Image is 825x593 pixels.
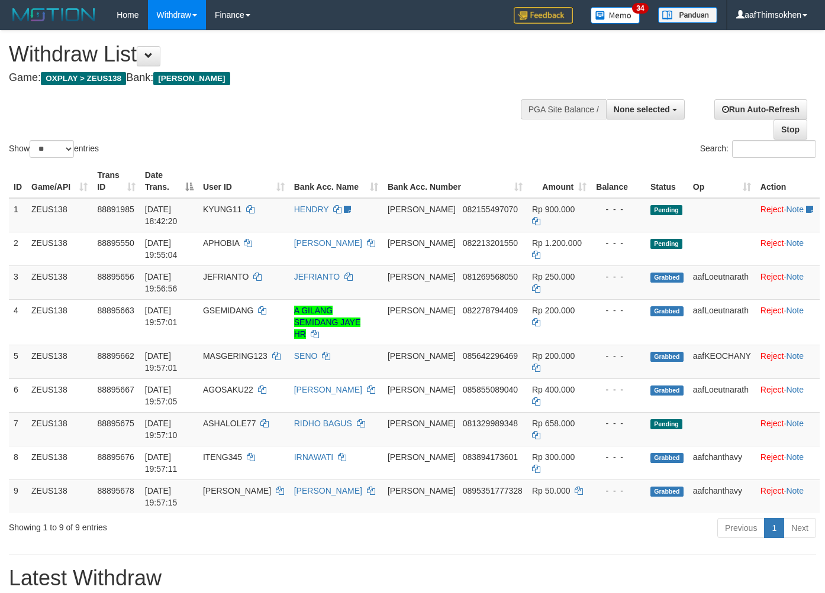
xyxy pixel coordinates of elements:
[145,351,178,372] span: [DATE] 19:57:01
[27,378,92,412] td: ZEUS138
[388,306,456,315] span: [PERSON_NAME]
[97,205,134,214] span: 88891985
[97,351,134,361] span: 88895662
[140,164,198,198] th: Date Trans.: activate to sort column descending
[760,205,784,214] a: Reject
[27,232,92,265] td: ZEUS138
[9,43,538,66] h1: Withdraw List
[463,238,518,248] span: Copy 082213201550 to clipboard
[688,479,756,513] td: aafchanthavy
[145,452,178,474] span: [DATE] 19:57:11
[632,3,648,14] span: 34
[388,351,456,361] span: [PERSON_NAME]
[9,517,335,533] div: Showing 1 to 9 of 9 entries
[9,412,27,446] td: 7
[294,452,333,462] a: IRNAWATI
[756,479,820,513] td: ·
[41,72,126,85] span: OXPLAY > ZEUS138
[786,306,804,315] a: Note
[294,306,361,339] a: A GILANG SEMIDANG JAYE HR
[27,479,92,513] td: ZEUS138
[650,487,684,497] span: Grabbed
[9,6,99,24] img: MOTION_logo.png
[650,205,682,215] span: Pending
[756,412,820,446] td: ·
[145,272,178,293] span: [DATE] 19:56:56
[145,306,178,327] span: [DATE] 19:57:01
[9,164,27,198] th: ID
[9,198,27,232] td: 1
[203,238,239,248] span: APHOBIA
[9,566,816,590] h1: Latest Withdraw
[527,164,591,198] th: Amount: activate to sort column ascending
[463,306,518,315] span: Copy 082278794409 to clipboard
[203,419,256,428] span: ASHALOLE77
[9,232,27,265] td: 2
[294,385,362,394] a: [PERSON_NAME]
[786,486,804,495] a: Note
[97,238,134,248] span: 88895550
[532,205,575,214] span: Rp 900.000
[294,419,352,428] a: RIDHO BAGUS
[596,417,641,429] div: - - -
[688,345,756,378] td: aafKEOCHANY
[203,272,249,281] span: JEFRIANTO
[688,378,756,412] td: aafLoeutnarath
[294,486,362,495] a: [PERSON_NAME]
[591,164,646,198] th: Balance
[596,485,641,497] div: - - -
[700,140,816,158] label: Search:
[756,299,820,345] td: ·
[591,7,640,24] img: Button%20Memo.svg
[532,452,575,462] span: Rp 300.000
[532,385,575,394] span: Rp 400.000
[30,140,74,158] select: Showentries
[786,238,804,248] a: Note
[27,299,92,345] td: ZEUS138
[596,237,641,249] div: - - -
[532,486,571,495] span: Rp 50.000
[756,345,820,378] td: ·
[294,238,362,248] a: [PERSON_NAME]
[27,198,92,232] td: ZEUS138
[650,273,684,283] span: Grabbed
[774,119,807,140] a: Stop
[203,306,254,315] span: GSEMIDANG
[756,378,820,412] td: ·
[203,486,271,495] span: [PERSON_NAME]
[9,378,27,412] td: 6
[786,452,804,462] a: Note
[596,384,641,396] div: - - -
[688,265,756,299] td: aafLoeutnarath
[717,518,765,538] a: Previous
[27,446,92,479] td: ZEUS138
[532,306,575,315] span: Rp 200.000
[756,232,820,265] td: ·
[388,385,456,394] span: [PERSON_NAME]
[388,486,456,495] span: [PERSON_NAME]
[388,419,456,428] span: [PERSON_NAME]
[203,205,241,214] span: KYUNG11
[688,299,756,345] td: aafLoeutnarath
[27,412,92,446] td: ZEUS138
[9,446,27,479] td: 8
[145,238,178,260] span: [DATE] 19:55:04
[521,99,606,119] div: PGA Site Balance /
[658,7,717,23] img: panduan.png
[688,164,756,198] th: Op: activate to sort column ascending
[760,452,784,462] a: Reject
[9,72,538,84] h4: Game: Bank:
[760,272,784,281] a: Reject
[764,518,784,538] a: 1
[383,164,527,198] th: Bank Acc. Number: activate to sort column ascending
[732,140,816,158] input: Search:
[786,205,804,214] a: Note
[463,385,518,394] span: Copy 085855089040 to clipboard
[9,345,27,378] td: 5
[145,486,178,507] span: [DATE] 19:57:15
[463,486,523,495] span: Copy 0895351777328 to clipboard
[606,99,685,119] button: None selected
[786,272,804,281] a: Note
[596,271,641,283] div: - - -
[786,419,804,428] a: Note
